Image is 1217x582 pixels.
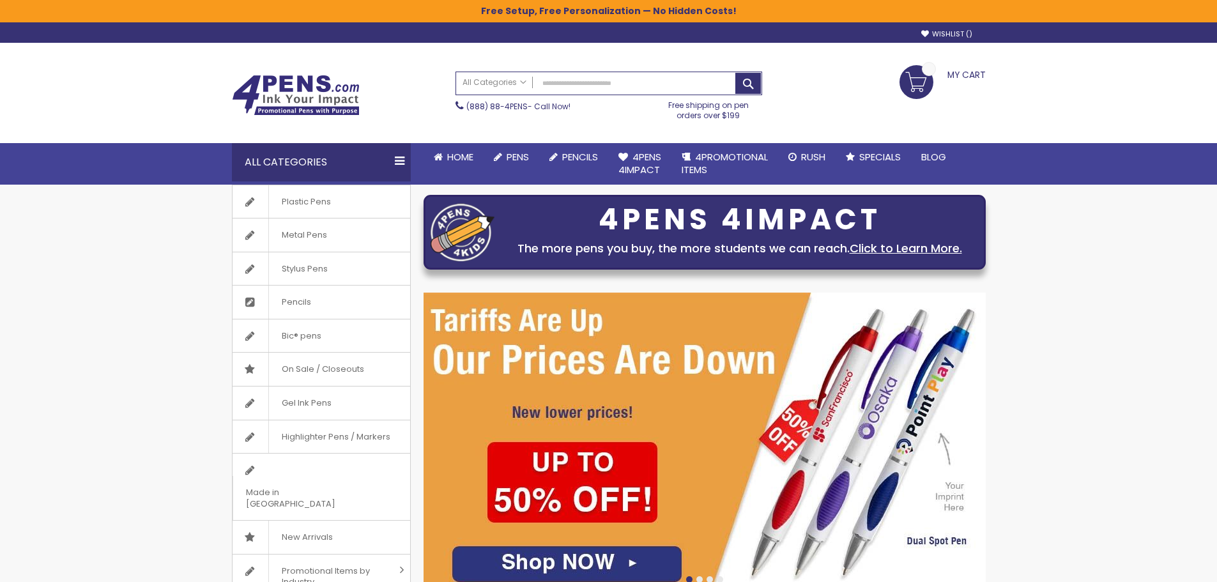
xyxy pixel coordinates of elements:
a: 4PROMOTIONALITEMS [671,143,778,185]
div: 4PENS 4IMPACT [501,206,979,233]
div: The more pens you buy, the more students we can reach. [501,240,979,257]
span: Bic® pens [268,319,334,353]
a: Pencils [233,286,410,319]
a: Pencils [539,143,608,171]
span: Specials [859,150,901,164]
a: Wishlist [921,29,972,39]
span: Home [447,150,473,164]
a: Made in [GEOGRAPHIC_DATA] [233,454,410,520]
a: Home [424,143,484,171]
a: Plastic Pens [233,185,410,218]
a: Metal Pens [233,218,410,252]
a: On Sale / Closeouts [233,353,410,386]
span: - Call Now! [466,101,570,112]
div: All Categories [232,143,411,181]
a: Highlighter Pens / Markers [233,420,410,454]
span: New Arrivals [268,521,346,554]
a: (888) 88-4PENS [466,101,528,112]
img: four_pen_logo.png [431,203,494,261]
span: All Categories [463,77,526,88]
span: Pencils [562,150,598,164]
span: Gel Ink Pens [268,387,344,420]
a: Stylus Pens [233,252,410,286]
a: Gel Ink Pens [233,387,410,420]
span: Stylus Pens [268,252,341,286]
a: All Categories [456,72,533,93]
a: Specials [836,143,911,171]
span: Pencils [268,286,324,319]
span: 4PROMOTIONAL ITEMS [682,150,768,176]
a: New Arrivals [233,521,410,554]
span: Plastic Pens [268,185,344,218]
span: Pens [507,150,529,164]
span: Made in [GEOGRAPHIC_DATA] [233,476,378,520]
a: Pens [484,143,539,171]
span: On Sale / Closeouts [268,353,377,386]
span: Rush [801,150,825,164]
span: Blog [921,150,946,164]
div: Free shipping on pen orders over $199 [655,95,762,121]
span: Metal Pens [268,218,340,252]
span: 4Pens 4impact [618,150,661,176]
a: 4Pens4impact [608,143,671,185]
a: Click to Learn More. [850,240,962,256]
a: Bic® pens [233,319,410,353]
img: 4Pens Custom Pens and Promotional Products [232,75,360,116]
a: Rush [778,143,836,171]
a: Blog [911,143,956,171]
span: Highlighter Pens / Markers [268,420,403,454]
